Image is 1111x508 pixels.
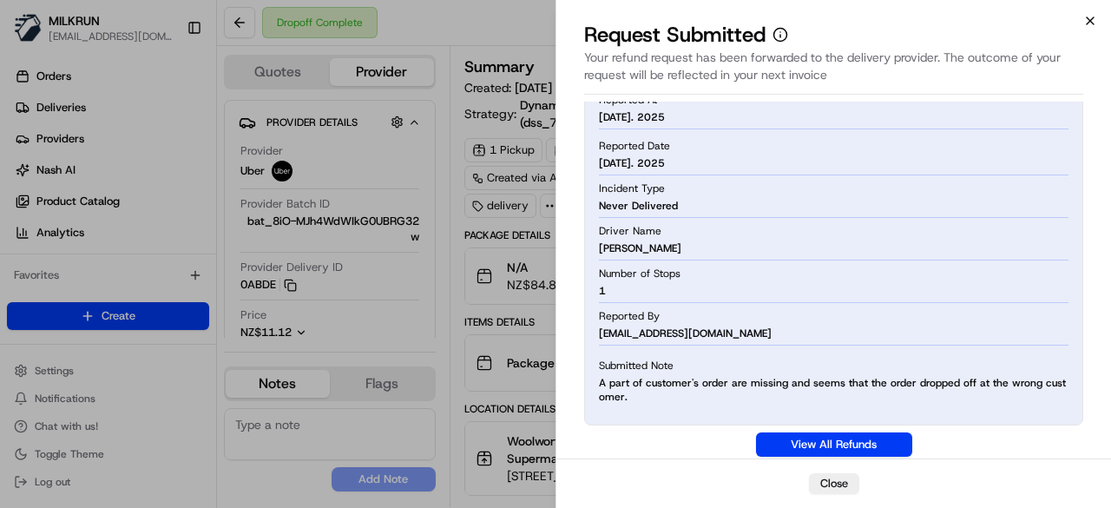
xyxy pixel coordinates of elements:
span: Reported By [599,309,660,323]
span: Driver Name [599,224,661,238]
span: Reported Date [599,139,670,153]
span: Incident Type [599,181,665,195]
span: A part of customer's order are missing and seems that the order dropped off at the wrong customer. [599,376,1068,404]
a: View All Refunds [756,432,912,457]
span: Submitted Note [599,359,674,373]
span: 1 [599,284,606,298]
span: Number of Stops [599,267,680,280]
div: Your refund request has been forwarded to the delivery provider. The outcome of your request will... [584,49,1083,95]
span: Never Delivered [599,199,678,213]
p: Request Submitted [584,21,766,49]
span: [PERSON_NAME] [599,241,681,255]
span: [DATE]. 2025 [599,110,665,124]
button: Close [809,473,859,494]
span: [DATE]. 2025 [599,156,665,170]
span: [EMAIL_ADDRESS][DOMAIN_NAME] [599,327,772,340]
